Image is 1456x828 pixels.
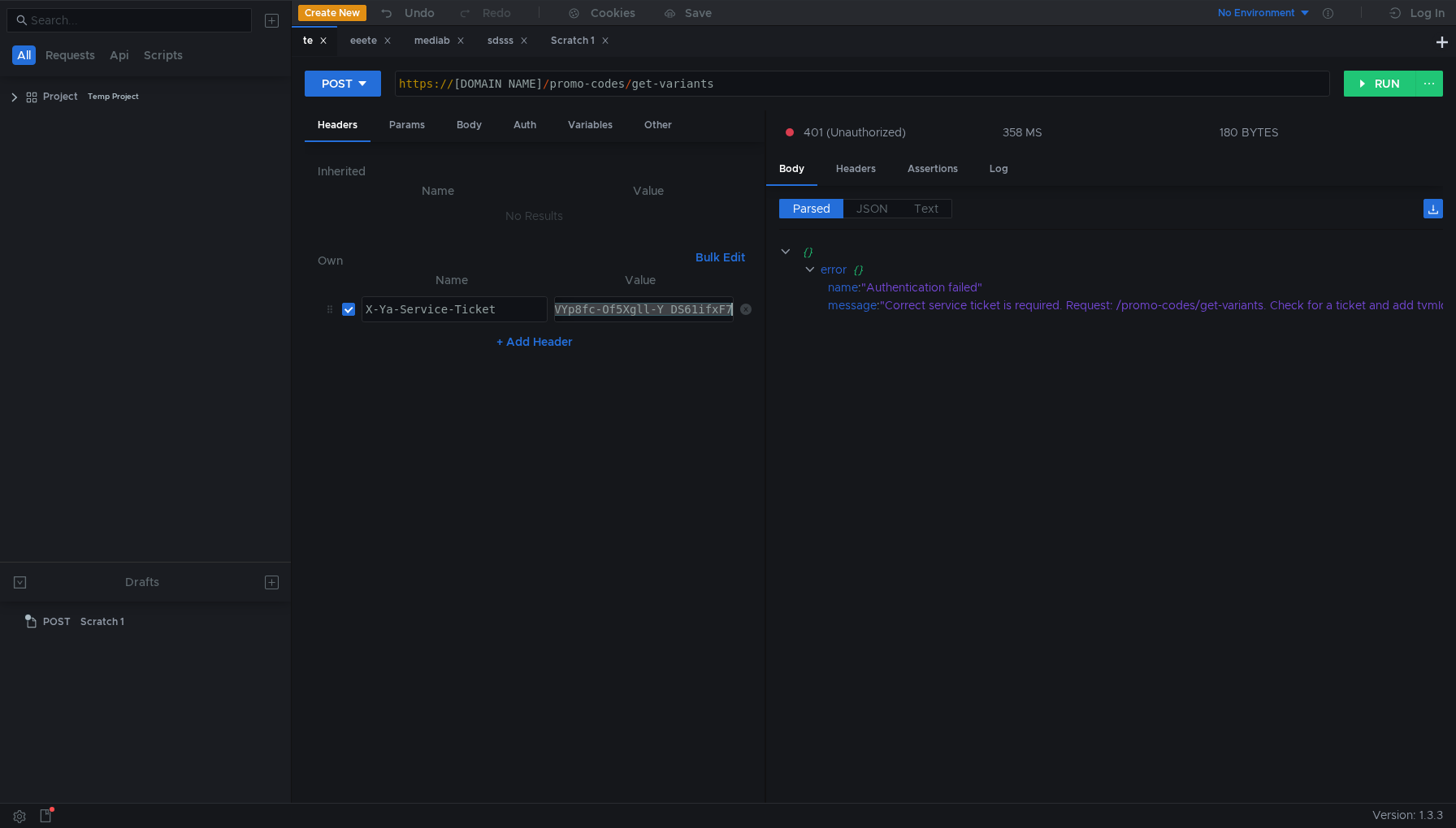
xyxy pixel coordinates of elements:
[105,45,134,65] button: Api
[305,110,370,142] div: Headers
[828,278,858,296] div: name
[828,296,877,314] div: message
[820,261,846,278] div: error
[766,154,817,186] div: Body
[12,45,36,65] button: All
[88,84,139,109] div: Temp Project
[689,248,752,267] button: Bulk Edit
[43,610,71,634] span: POST
[490,332,579,351] button: + Add Header
[483,3,511,23] div: Redo
[914,201,938,216] span: Text
[487,32,528,50] div: sdsss
[41,45,100,65] button: Requests
[80,610,124,634] div: Scratch 1
[823,154,889,184] div: Headers
[793,201,830,216] span: Parsed
[355,270,548,290] th: Name
[895,154,971,184] div: Assertions
[631,110,685,140] div: Other
[322,75,353,93] div: POST
[43,84,78,109] div: Project
[545,181,752,201] th: Value
[350,32,392,50] div: eeete
[804,123,906,141] span: 401 (Unauthorized)
[405,3,435,23] div: Undo
[548,270,733,290] th: Value
[376,110,438,140] div: Params
[303,32,327,50] div: te
[31,11,242,29] input: Search...
[1410,3,1445,23] div: Log In
[1344,71,1416,97] button: RUN
[685,7,712,19] div: Save
[446,1,522,25] button: Redo
[977,154,1021,184] div: Log
[318,162,751,181] h6: Inherited
[500,110,549,140] div: Auth
[331,181,544,201] th: Name
[505,209,563,223] nz-embed-empty: No Results
[125,572,159,592] div: Drafts
[444,110,495,140] div: Body
[591,3,635,23] div: Cookies
[551,32,609,50] div: Scratch 1
[318,251,688,270] h6: Own
[1372,804,1443,827] span: Version: 1.3.3
[1218,6,1295,21] div: No Environment
[305,71,381,97] button: POST
[139,45,188,65] button: Scripts
[555,110,626,140] div: Variables
[414,32,465,50] div: mediab
[856,201,888,216] span: JSON
[366,1,446,25] button: Undo
[298,5,366,21] button: Create New
[1003,125,1042,140] div: 358 MS
[1220,125,1279,140] div: 180 BYTES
